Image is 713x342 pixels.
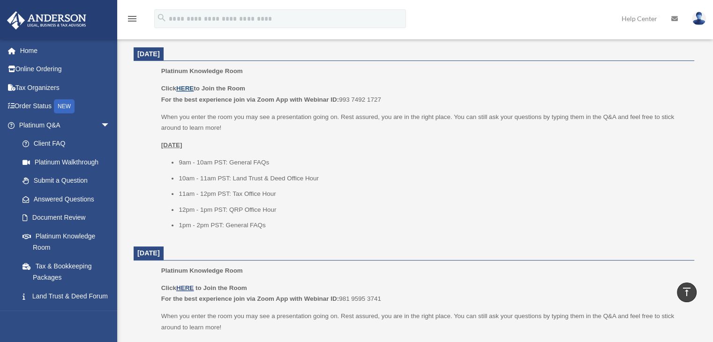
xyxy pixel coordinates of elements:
b: Click to Join the Room [161,85,245,92]
a: Tax & Bookkeeping Packages [13,257,124,287]
a: menu [127,16,138,24]
li: 12pm - 1pm PST: QRP Office Hour [179,204,688,216]
li: 11am - 12pm PST: Tax Office Hour [179,188,688,200]
a: Client FAQ [13,134,124,153]
a: Tax Organizers [7,78,124,97]
a: Document Review [13,208,124,227]
b: Click [161,284,195,291]
span: arrow_drop_down [101,116,120,135]
li: 1pm - 2pm PST: General FAQs [179,220,688,231]
p: 981 9595 3741 [161,283,688,305]
span: Platinum Knowledge Room [161,67,243,74]
div: NEW [54,99,75,113]
li: 9am - 10am PST: General FAQs [179,157,688,168]
b: to Join the Room [195,284,247,291]
img: Anderson Advisors Platinum Portal [4,11,89,30]
span: [DATE] [137,249,160,257]
a: Platinum Knowledge Room [13,227,120,257]
p: When you enter the room you may see a presentation going on. Rest assured, you are in the right p... [161,311,688,333]
p: 993 7492 1727 [161,83,688,105]
i: menu [127,13,138,24]
a: Home [7,41,124,60]
a: Platinum Q&Aarrow_drop_down [7,116,124,134]
a: Portal Feedback [13,305,124,324]
a: Answered Questions [13,190,124,208]
img: User Pic [692,12,706,25]
a: HERE [176,284,194,291]
a: Order StatusNEW [7,97,124,116]
i: vertical_align_top [681,286,692,297]
i: search [157,13,167,23]
a: Platinum Walkthrough [13,153,124,171]
a: Land Trust & Deed Forum [13,287,124,305]
a: vertical_align_top [677,283,697,302]
a: Online Ordering [7,60,124,79]
b: For the best experience join via Zoom App with Webinar ID: [161,96,339,103]
span: [DATE] [137,50,160,58]
b: For the best experience join via Zoom App with Webinar ID: [161,295,339,302]
a: Submit a Question [13,171,124,190]
p: When you enter the room you may see a presentation going on. Rest assured, you are in the right p... [161,112,688,134]
u: [DATE] [161,141,182,149]
a: HERE [176,85,194,92]
li: 10am - 11am PST: Land Trust & Deed Office Hour [179,173,688,184]
span: Platinum Knowledge Room [161,267,243,274]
